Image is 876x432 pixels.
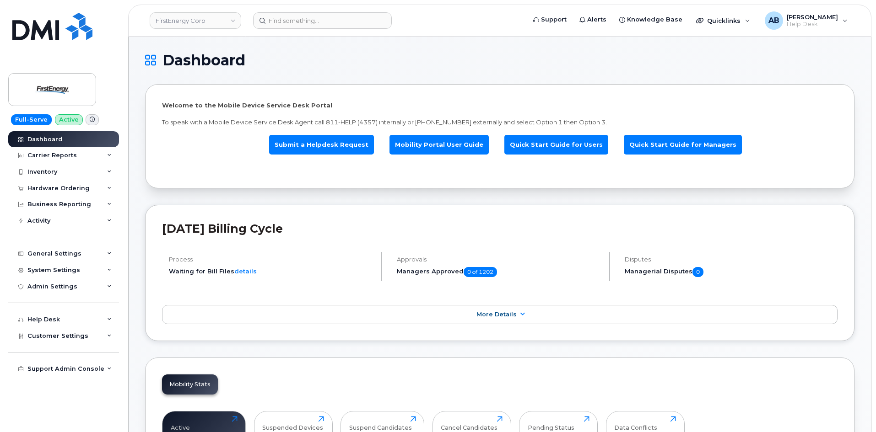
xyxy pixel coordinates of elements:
div: Suspended Devices [262,416,323,431]
span: More Details [476,311,517,318]
div: Cancel Candidates [441,416,497,431]
li: Waiting for Bill Files [169,267,373,276]
div: Suspend Candidates [349,416,412,431]
p: To speak with a Mobile Device Service Desk Agent call 811-HELP (4357) internally or [PHONE_NUMBER... [162,118,838,127]
h4: Approvals [397,256,601,263]
p: Welcome to the Mobile Device Service Desk Portal [162,101,838,110]
h5: Managers Approved [397,267,601,277]
a: Quick Start Guide for Users [504,135,608,155]
a: Submit a Helpdesk Request [269,135,374,155]
a: details [234,267,257,275]
h4: Process [169,256,373,263]
h5: Managerial Disputes [625,267,838,277]
div: Data Conflicts [614,416,657,431]
h2: [DATE] Billing Cycle [162,222,838,235]
iframe: Messenger Launcher [836,392,869,425]
a: Quick Start Guide for Managers [624,135,742,155]
a: Mobility Portal User Guide [389,135,489,155]
span: 0 of 1202 [464,267,497,277]
span: 0 [692,267,703,277]
div: Pending Status [528,416,574,431]
span: Dashboard [162,53,245,67]
h4: Disputes [625,256,838,263]
div: Active [171,416,190,431]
